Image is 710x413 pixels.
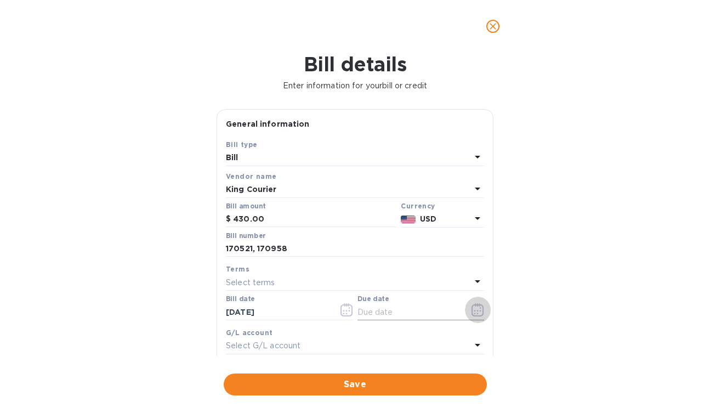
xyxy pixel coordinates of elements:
[401,216,416,223] img: USD
[357,304,461,320] input: Due date
[226,172,276,180] b: Vendor name
[357,296,389,303] label: Due date
[226,211,233,228] div: $
[401,202,435,210] b: Currency
[232,378,478,391] span: Save
[226,241,484,257] input: Enter bill number
[226,153,238,162] b: Bill
[226,203,265,210] label: Bill amount
[226,277,275,288] p: Select terms
[226,296,255,303] label: Bill date
[226,140,258,149] b: Bill type
[420,214,436,223] b: USD
[9,53,701,76] h1: Bill details
[226,233,265,239] label: Bill number
[226,185,277,194] b: King Courier
[226,120,310,128] b: General information
[224,374,487,395] button: Save
[226,329,272,337] b: G/L account
[9,80,701,92] p: Enter information for your bill or credit
[226,265,249,273] b: Terms
[226,304,330,320] input: Select date
[480,13,506,39] button: close
[226,340,300,352] p: Select G/L account
[233,211,396,228] input: $ Enter bill amount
